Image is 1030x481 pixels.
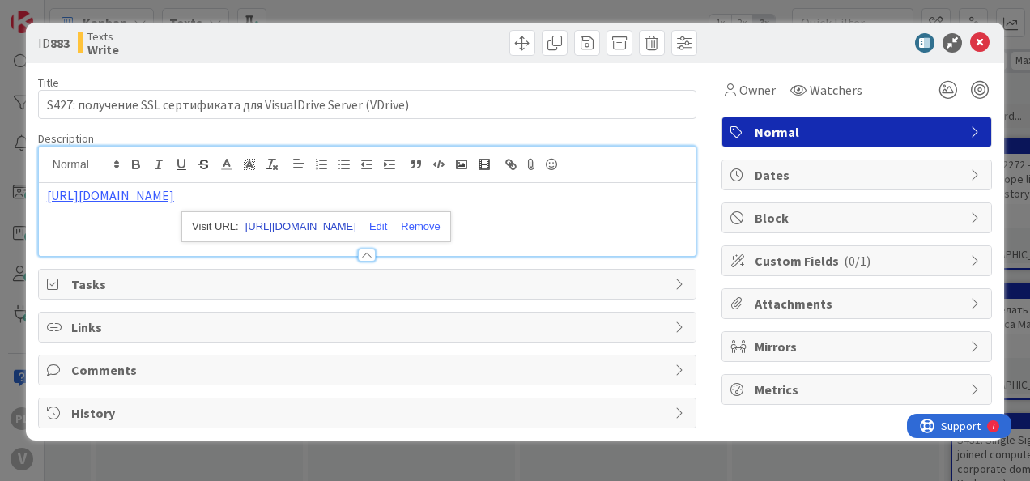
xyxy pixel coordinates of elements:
span: ID [38,33,70,53]
div: 7 [84,6,88,19]
span: Description [38,131,94,146]
label: Title [38,75,59,90]
a: [URL][DOMAIN_NAME] [245,216,356,237]
span: Owner [739,80,776,100]
span: Normal [755,122,962,142]
span: History [71,403,666,423]
b: Write [87,43,119,56]
span: Attachments [755,294,962,313]
span: Mirrors [755,337,962,356]
span: Links [71,317,666,337]
span: Dates [755,165,962,185]
span: Custom Fields [755,251,962,270]
span: ( 0/1 ) [844,253,870,269]
span: Metrics [755,380,962,399]
span: Comments [71,360,666,380]
span: Texts [87,30,119,43]
a: [URL][DOMAIN_NAME] [47,187,174,203]
span: Tasks [71,275,666,294]
input: type card name here... [38,90,696,119]
span: Support [34,2,74,22]
span: Watchers [810,80,862,100]
b: 883 [50,35,70,51]
span: Block [755,208,962,228]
